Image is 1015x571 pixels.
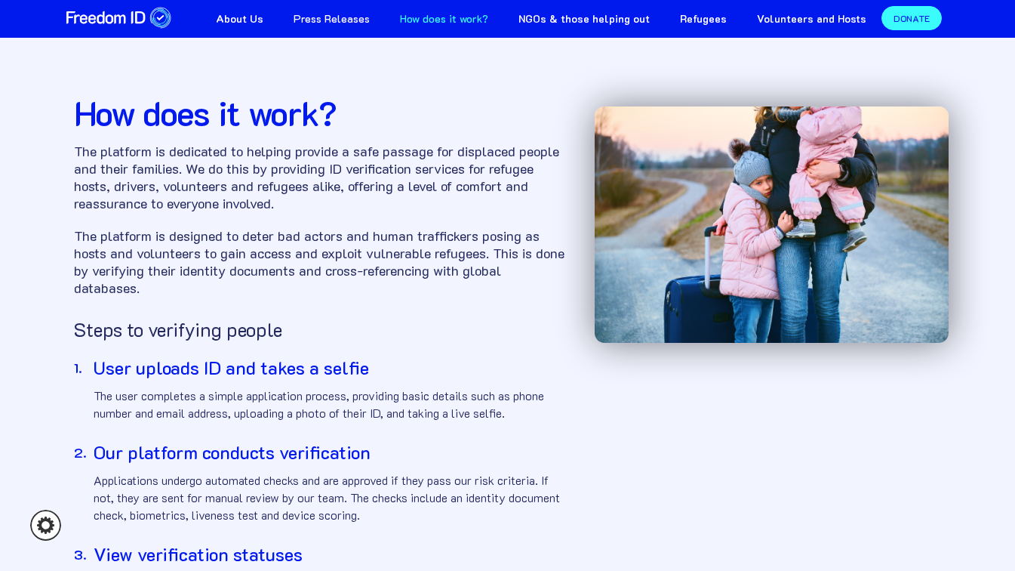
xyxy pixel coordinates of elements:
[518,11,650,26] strong: NGOs & those helping out
[94,441,564,464] h3: Our platform conducts verification
[216,11,263,26] strong: About Us
[30,510,61,541] a: Cookie settings
[94,387,564,421] p: The user completes a simple application process, providing basic details such as phone number and...
[881,6,942,30] a: DONATE
[94,356,564,379] h3: User uploads ID and takes a selfie
[74,227,564,297] h2: The platform is designed to deter bad actors and human traffickers posing as hosts and volunteers...
[680,11,727,26] strong: Refugees
[74,441,89,464] div: 2.
[94,543,564,566] h3: View verification statuses
[74,356,89,379] div: 1.
[757,11,866,26] strong: Volunteers and Hosts
[94,471,564,523] p: Applications undergo automated checks and are approved if they pass our risk criteria. If not, th...
[74,319,564,340] h3: Steps to verifying people
[74,143,564,212] h2: The platform is dedicated to helping provide a safe passage for displaced people and their famili...
[74,98,564,128] h1: How does it work?
[74,543,89,566] div: 3.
